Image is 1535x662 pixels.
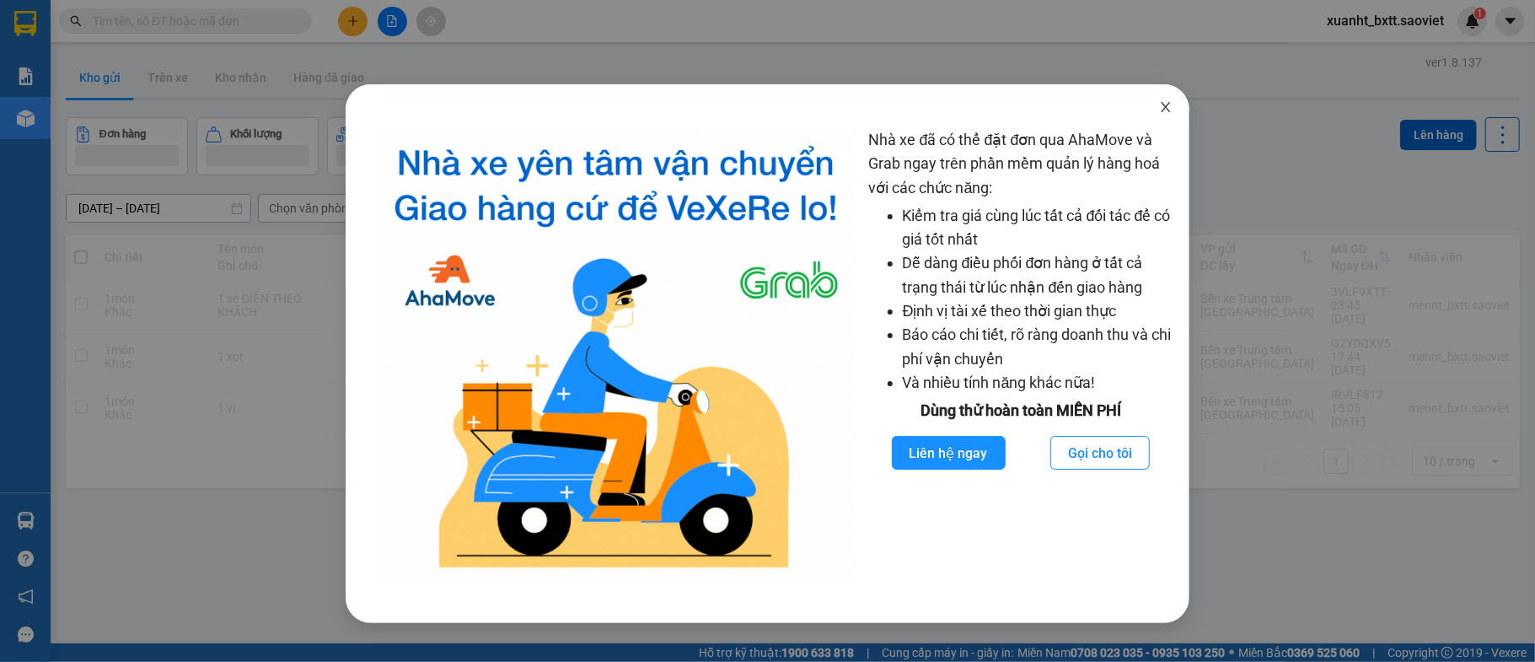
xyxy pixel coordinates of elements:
[892,436,1006,470] button: Liên hệ ngay
[1159,100,1173,114] span: close
[376,128,856,581] img: logo
[910,443,988,464] span: Liên hệ ngay
[1050,436,1150,470] button: Gọi cho tôi
[903,371,1173,395] li: Và nhiều tính năng khác nữa!
[903,204,1173,252] li: Kiểm tra giá cùng lúc tất cả đối tác để có giá tốt nhất
[1068,443,1132,464] span: Gọi cho tôi
[903,323,1173,371] li: Báo cáo chi tiết, rõ ràng doanh thu và chi phí vận chuyển
[869,128,1173,581] div: Nhà xe đã có thể đặt đơn qua AhaMove và Grab ngay trên phần mềm quản lý hàng hoá với các chức năng:
[903,299,1173,323] li: Định vị tài xế theo thời gian thực
[1142,84,1189,132] button: Close
[869,399,1173,422] div: Dùng thử hoàn toàn MIỄN PHÍ
[903,251,1173,299] li: Dễ dàng điều phối đơn hàng ở tất cả trạng thái từ lúc nhận đến giao hàng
